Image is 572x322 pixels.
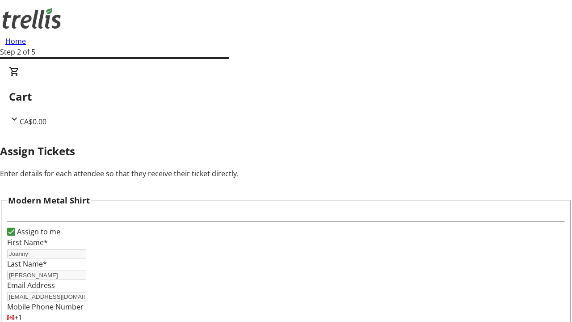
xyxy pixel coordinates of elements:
[7,259,47,269] label: Last Name*
[7,302,84,312] label: Mobile Phone Number
[20,117,46,127] span: CA$0.00
[7,237,48,247] label: First Name*
[9,66,563,127] div: CartCA$0.00
[8,194,90,207] h3: Modern Metal Shirt
[15,226,60,237] label: Assign to me
[7,280,55,290] label: Email Address
[9,89,563,105] h2: Cart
